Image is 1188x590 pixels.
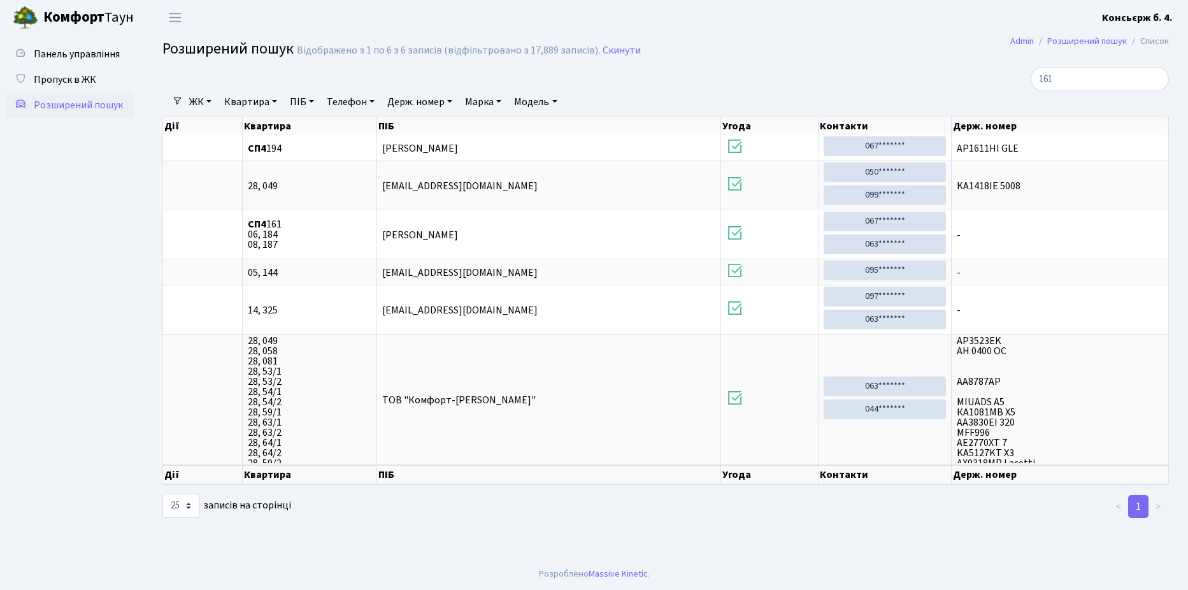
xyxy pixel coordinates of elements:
span: Розширений пошук [34,98,123,112]
a: Скинути [603,45,641,57]
span: [PERSON_NAME] [382,228,458,242]
span: Розширений пошук [162,38,294,60]
button: Переключити навігацію [159,7,191,28]
span: 161 06, 184 08, 187 [248,219,371,250]
a: ПІБ [285,91,319,113]
a: Модель [509,91,562,113]
span: 28, 049 28, 058 28, 081 28, 53/1 28, 53/2 28, 54/1 28, 54/2 28, 59/1 28, 63/1 28, 63/2 28, 64/1 2... [248,336,371,463]
th: ПІБ [377,117,721,135]
span: - [957,305,1163,315]
a: Admin [1010,34,1034,48]
span: 14, 325 [248,305,371,315]
li: Список [1127,34,1169,48]
a: Панель управління [6,41,134,67]
a: Марка [460,91,506,113]
th: Держ. номер [952,117,1169,135]
span: Пропуск в ЖК [34,73,96,87]
div: Відображено з 1 по 6 з 6 записів (відфільтровано з 17,889 записів). [297,45,600,57]
div: Розроблено . [539,567,650,581]
a: Телефон [322,91,380,113]
a: Пропуск в ЖК [6,67,134,92]
img: logo.png [13,5,38,31]
nav: breadcrumb [991,28,1188,55]
a: Massive Kinetic [589,567,648,580]
th: Держ. номер [952,465,1169,484]
span: Панель управління [34,47,120,61]
span: [EMAIL_ADDRESS][DOMAIN_NAME] [382,179,538,193]
th: Контакти [819,465,952,484]
a: ЖК [184,91,217,113]
th: Дії [163,465,243,484]
label: записів на сторінці [162,494,291,518]
span: - [957,230,1163,240]
span: - [957,268,1163,278]
select: записів на сторінці [162,494,199,518]
th: ПІБ [377,465,721,484]
b: Консьєрж б. 4. [1102,11,1173,25]
span: [EMAIL_ADDRESS][DOMAIN_NAME] [382,266,538,280]
a: Держ. номер [382,91,457,113]
span: [EMAIL_ADDRESS][DOMAIN_NAME] [382,303,538,317]
a: Розширений пошук [1047,34,1127,48]
span: KA1418IE 5008 [957,181,1163,191]
span: 05, 144 [248,268,371,278]
a: Консьєрж б. 4. [1102,10,1173,25]
b: СП4 [248,141,266,155]
span: 28, 049 [248,181,371,191]
b: Комфорт [43,7,104,27]
span: ТОВ "Комфорт-[PERSON_NAME]" [382,393,536,407]
span: 194 [248,143,371,154]
th: Контакти [819,117,952,135]
th: Угода [721,117,819,135]
a: Розширений пошук [6,92,134,118]
th: Квартира [243,117,377,135]
a: Квартира [219,91,282,113]
th: Квартира [243,465,377,484]
th: Дії [163,117,243,135]
input: Пошук... [1031,67,1169,91]
span: [PERSON_NAME] [382,141,458,155]
span: AP3523EK АН 0400 ОС АА8787АР MIUADS A5 КА1081МВ X5 АА3830ЕІ 320 MFF996 AE2770XT 7 KA5127KT X3 AX9... [957,336,1163,463]
a: 1 [1128,495,1149,518]
span: AP1611HI GLE [957,143,1163,154]
b: СП4 [248,217,266,231]
span: Таун [43,7,134,29]
th: Угода [721,465,819,484]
